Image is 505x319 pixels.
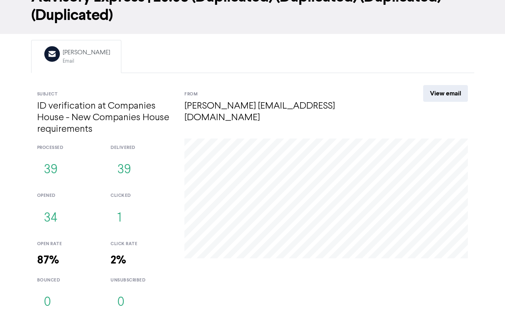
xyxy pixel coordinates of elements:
h4: ID verification at Companies House - New Companies House requirements [37,101,173,135]
button: 0 [111,289,131,316]
div: click rate [111,241,172,248]
a: View email [423,85,468,102]
button: 39 [37,157,64,183]
div: From [184,91,394,98]
div: bounced [37,277,99,284]
button: 39 [111,157,138,183]
div: [PERSON_NAME] [63,48,110,57]
div: Email [63,57,110,65]
div: unsubscribed [111,277,172,284]
div: opened [37,192,99,199]
iframe: Chat Widget [405,233,505,319]
div: open rate [37,241,99,248]
div: delivered [111,145,172,151]
div: processed [37,145,99,151]
div: clicked [111,192,172,199]
strong: 2% [111,253,126,267]
button: 0 [37,289,58,316]
button: 1 [111,205,128,232]
button: 34 [37,205,64,232]
div: Subject [37,91,173,98]
strong: 87% [37,253,59,267]
h4: [PERSON_NAME] [EMAIL_ADDRESS][DOMAIN_NAME] [184,101,394,124]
